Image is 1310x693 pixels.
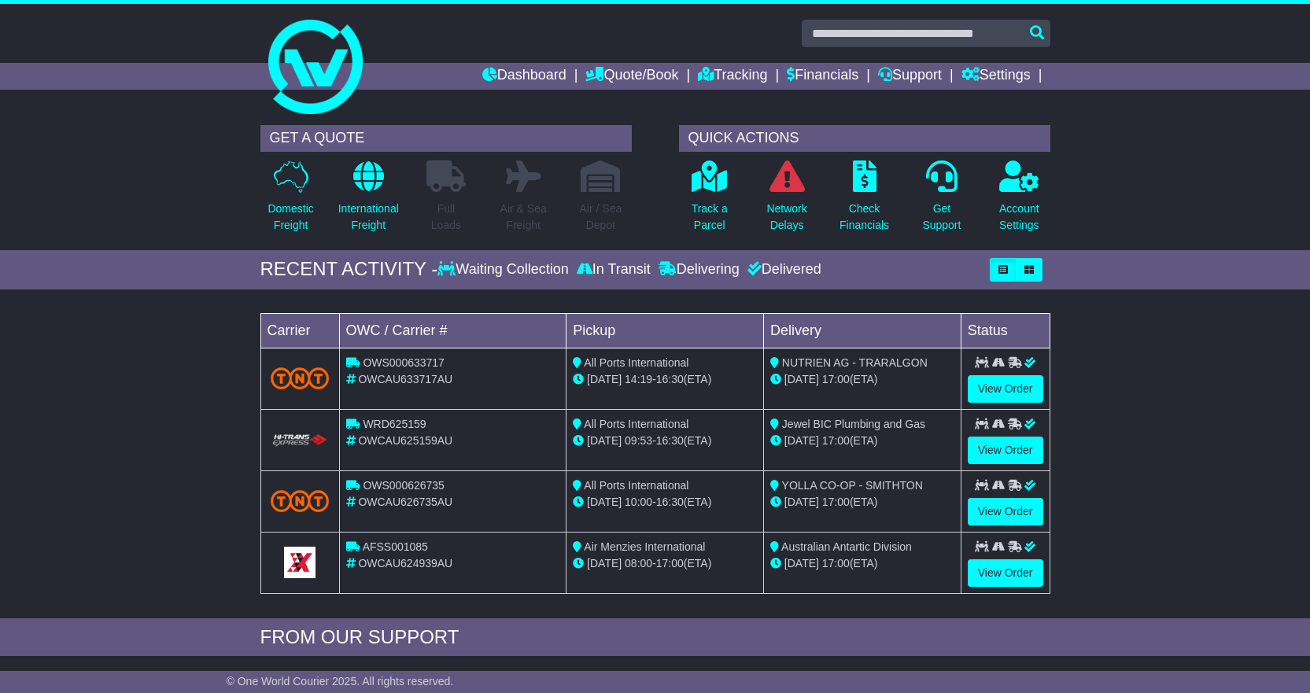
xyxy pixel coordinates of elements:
[770,433,954,449] div: (ETA)
[656,373,684,385] span: 16:30
[437,261,572,278] div: Waiting Collection
[587,434,622,447] span: [DATE]
[260,626,1050,649] div: FROM OUR SUPPORT
[784,434,819,447] span: [DATE]
[698,63,767,90] a: Tracking
[999,201,1039,234] p: Account Settings
[587,557,622,570] span: [DATE]
[787,63,858,90] a: Financials
[781,540,912,553] span: Australian Antartic Division
[426,201,466,234] p: Full Loads
[268,201,313,234] p: Domestic Freight
[961,63,1031,90] a: Settings
[961,313,1050,348] td: Status
[692,201,728,234] p: Track a Parcel
[782,356,928,369] span: NUTRIEN AG - TRARALGON
[822,434,850,447] span: 17:00
[339,313,566,348] td: OWC / Carrier #
[338,160,400,242] a: InternationalFreight
[573,433,757,449] div: - (ETA)
[998,160,1040,242] a: AccountSettings
[358,434,452,447] span: OWCAU625159AU
[363,479,445,492] span: OWS000626735
[766,160,807,242] a: NetworkDelays
[679,125,1050,152] div: QUICK ACTIONS
[260,125,632,152] div: GET A QUOTE
[566,313,764,348] td: Pickup
[691,160,729,242] a: Track aParcel
[968,498,1043,525] a: View Order
[363,356,445,369] span: OWS000633717
[587,373,622,385] span: [DATE]
[587,496,622,508] span: [DATE]
[625,373,652,385] span: 14:19
[656,434,684,447] span: 16:30
[968,375,1043,403] a: View Order
[271,433,330,448] img: HiTrans.png
[968,437,1043,464] a: View Order
[878,63,942,90] a: Support
[625,434,652,447] span: 09:53
[358,557,452,570] span: OWCAU624939AU
[573,371,757,388] div: - (ETA)
[284,547,316,578] img: GetCarrierServiceLogo
[744,261,821,278] div: Delivered
[363,418,426,430] span: WRD625159
[922,201,961,234] p: Get Support
[770,371,954,388] div: (ETA)
[584,540,705,553] span: Air Menzies International
[500,201,547,234] p: Air & Sea Freight
[260,258,438,281] div: RECENT ACTIVITY -
[782,418,925,430] span: Jewel BIC Plumbing and Gas
[770,555,954,572] div: (ETA)
[840,201,889,234] p: Check Financials
[766,201,806,234] p: Network Delays
[625,557,652,570] span: 08:00
[655,261,744,278] div: Delivering
[782,479,923,492] span: YOLLA CO-OP - SMITHTON
[482,63,566,90] a: Dashboard
[271,367,330,389] img: TNT_Domestic.png
[839,160,890,242] a: CheckFinancials
[822,373,850,385] span: 17:00
[363,540,428,553] span: AFSS001085
[585,63,678,90] a: Quote/Book
[770,494,954,511] div: (ETA)
[584,479,688,492] span: All Ports International
[921,160,961,242] a: GetSupport
[358,496,452,508] span: OWCAU626735AU
[784,557,819,570] span: [DATE]
[358,373,452,385] span: OWCAU633717AU
[227,675,454,687] span: © One World Courier 2025. All rights reserved.
[267,160,314,242] a: DomesticFreight
[968,559,1043,587] a: View Order
[260,313,339,348] td: Carrier
[625,496,652,508] span: 10:00
[822,496,850,508] span: 17:00
[822,557,850,570] span: 17:00
[784,373,819,385] span: [DATE]
[271,490,330,511] img: TNT_Domestic.png
[656,496,684,508] span: 16:30
[573,261,655,278] div: In Transit
[573,555,757,572] div: - (ETA)
[584,418,688,430] span: All Ports International
[573,494,757,511] div: - (ETA)
[584,356,688,369] span: All Ports International
[580,201,622,234] p: Air / Sea Depot
[656,557,684,570] span: 17:00
[784,496,819,508] span: [DATE]
[338,201,399,234] p: International Freight
[763,313,961,348] td: Delivery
